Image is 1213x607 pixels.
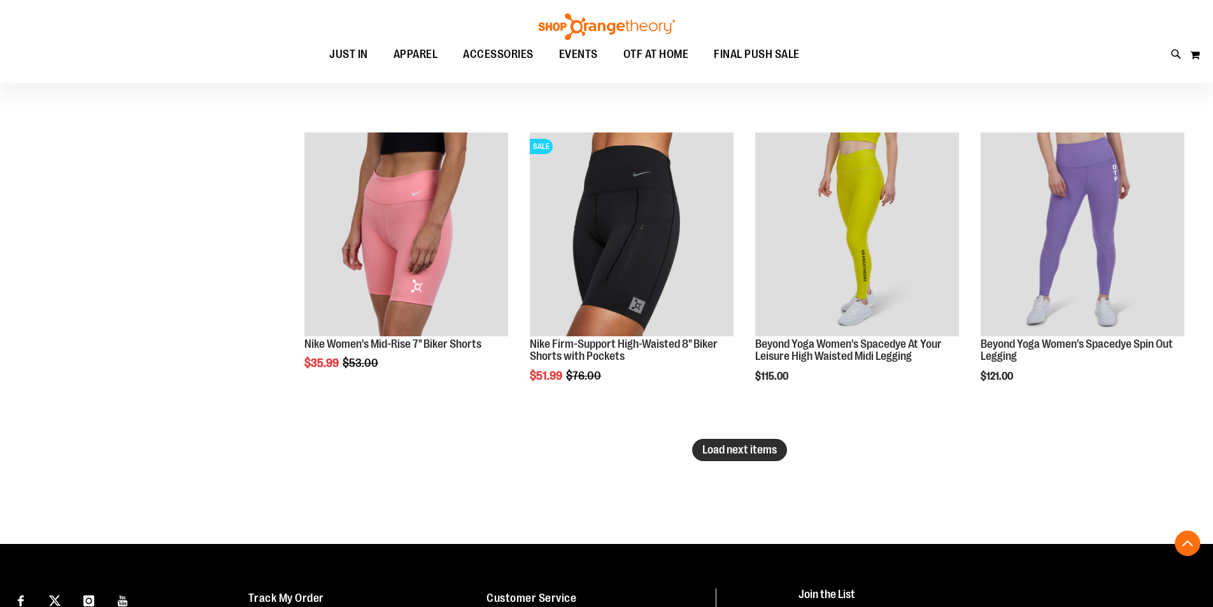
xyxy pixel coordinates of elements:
[702,443,777,456] span: Load next items
[394,40,438,69] span: APPAREL
[523,126,740,415] div: product
[486,592,576,604] a: Customer Service
[329,40,368,69] span: JUST IN
[755,132,959,338] a: Product image for Beyond Yoga Womens Spacedye At Your Leisure High Waisted Midi Legging
[692,439,787,461] button: Load next items
[981,132,1184,338] a: Product image for Beyond Yoga Womens Spacedye Spin Out Legging
[755,371,790,382] span: $115.00
[530,132,734,338] a: Product image for Nike Firm-Support High-Waisted 8in Biker Shorts with PocketsSALE
[343,357,380,369] span: $53.00
[304,132,508,336] img: Product image for Nike Mid-Rise 7in Biker Shorts
[611,40,702,69] a: OTF AT HOME
[755,338,942,363] a: Beyond Yoga Women's Spacedye At Your Leisure High Waisted Midi Legging
[49,595,60,606] img: Twitter
[749,126,965,415] div: product
[566,369,603,382] span: $76.00
[623,40,689,69] span: OTF AT HOME
[304,357,341,369] span: $35.99
[304,132,508,338] a: Product image for Nike Mid-Rise 7in Biker Shorts
[530,369,564,382] span: $51.99
[298,126,514,403] div: product
[316,40,381,69] a: JUST IN
[530,338,718,363] a: Nike Firm-Support High-Waisted 8" Biker Shorts with Pockets
[714,40,800,69] span: FINAL PUSH SALE
[546,40,611,69] a: EVENTS
[530,139,553,154] span: SALE
[701,40,812,69] a: FINAL PUSH SALE
[981,132,1184,336] img: Product image for Beyond Yoga Womens Spacedye Spin Out Legging
[530,132,734,336] img: Product image for Nike Firm-Support High-Waisted 8in Biker Shorts with Pockets
[463,40,534,69] span: ACCESSORIES
[381,40,451,69] a: APPAREL
[981,371,1015,382] span: $121.00
[304,338,481,350] a: Nike Women's Mid-Rise 7" Biker Shorts
[755,132,959,336] img: Product image for Beyond Yoga Womens Spacedye At Your Leisure High Waisted Midi Legging
[537,13,677,40] img: Shop Orangetheory
[248,592,324,604] a: Track My Order
[450,40,546,69] a: ACCESSORIES
[981,338,1173,363] a: Beyond Yoga Women's Spacedye Spin Out Legging
[974,126,1191,415] div: product
[1175,531,1200,556] button: Back To Top
[559,40,598,69] span: EVENTS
